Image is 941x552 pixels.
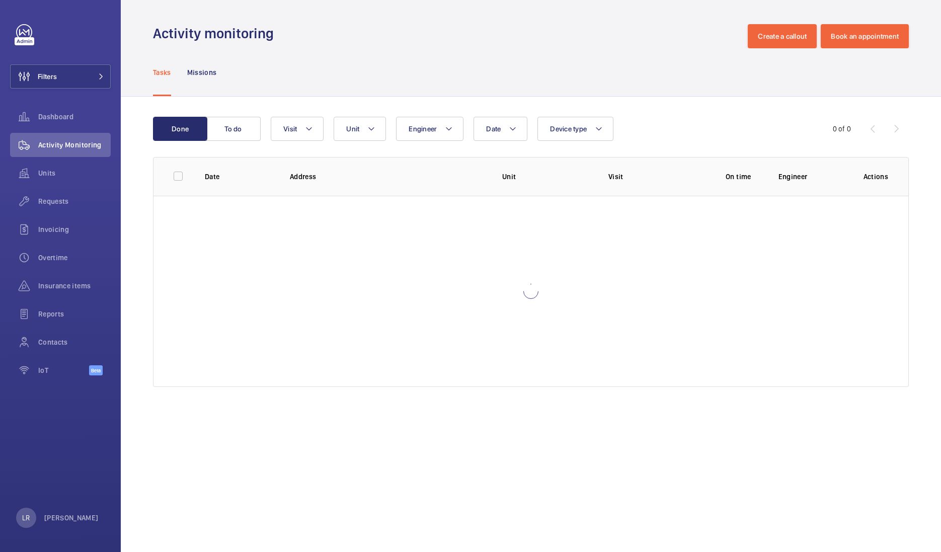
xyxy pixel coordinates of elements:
[608,172,698,182] p: Visit
[38,224,111,234] span: Invoicing
[778,172,847,182] p: Engineer
[537,117,613,141] button: Device type
[38,253,111,263] span: Overtime
[38,112,111,122] span: Dashboard
[486,125,501,133] span: Date
[334,117,386,141] button: Unit
[502,172,592,182] p: Unit
[550,125,587,133] span: Device type
[748,24,817,48] button: Create a callout
[821,24,909,48] button: Book an appointment
[283,125,297,133] span: Visit
[346,125,359,133] span: Unit
[22,513,30,523] p: LR
[205,172,274,182] p: Date
[44,513,99,523] p: [PERSON_NAME]
[864,172,888,182] p: Actions
[396,117,463,141] button: Engineer
[10,64,111,89] button: Filters
[89,365,103,375] span: Beta
[38,71,57,82] span: Filters
[833,124,851,134] div: 0 of 0
[474,117,527,141] button: Date
[153,24,280,43] h1: Activity monitoring
[38,309,111,319] span: Reports
[38,196,111,206] span: Requests
[153,117,207,141] button: Done
[153,67,171,77] p: Tasks
[38,281,111,291] span: Insurance items
[38,365,89,375] span: IoT
[715,172,762,182] p: On time
[38,140,111,150] span: Activity Monitoring
[38,337,111,347] span: Contacts
[271,117,324,141] button: Visit
[290,172,486,182] p: Address
[187,67,217,77] p: Missions
[409,125,437,133] span: Engineer
[38,168,111,178] span: Units
[206,117,261,141] button: To do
